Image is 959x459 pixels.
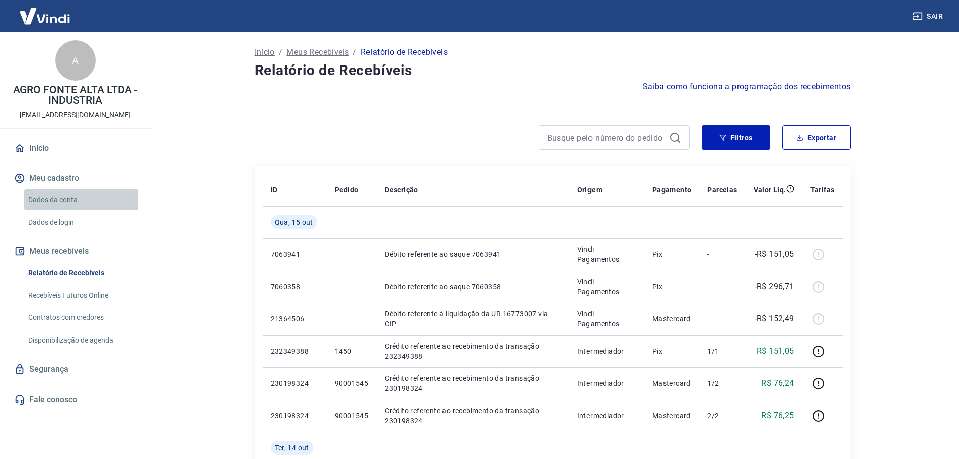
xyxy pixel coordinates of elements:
[12,358,138,380] a: Segurança
[275,217,313,227] span: Qua, 15 out
[12,240,138,263] button: Meus recebíveis
[385,406,561,426] p: Crédito referente ao recebimento da transação 230198324
[755,248,794,260] p: -R$ 151,05
[271,282,319,292] p: 7060358
[24,330,138,351] a: Disponibilização de agenda
[707,378,737,388] p: 1/2
[335,411,368,421] p: 90001545
[353,46,356,58] p: /
[707,249,737,259] p: -
[652,249,692,259] p: Pix
[24,307,138,328] a: Contratos com credores
[755,281,794,293] p: -R$ 296,71
[361,46,448,58] p: Relatório de Recebíveis
[20,110,131,120] p: [EMAIL_ADDRESS][DOMAIN_NAME]
[652,282,692,292] p: Pix
[757,345,794,357] p: R$ 151,05
[702,125,770,150] button: Filtros
[335,185,358,195] p: Pedido
[24,189,138,210] a: Dados da conta
[643,81,851,93] a: Saiba como funciona a programação dos recebimentos
[707,346,737,356] p: 1/1
[279,46,282,58] p: /
[55,40,96,81] div: A
[577,277,636,297] p: Vindi Pagamentos
[385,309,561,329] p: Débito referente à liquidação da UR 16773007 via CIP
[24,212,138,233] a: Dados de login
[271,411,319,421] p: 230198324
[577,411,636,421] p: Intermediador
[335,378,368,388] p: 90001545
[24,263,138,283] a: Relatório de Recebíveis
[652,185,692,195] p: Pagamento
[255,60,851,81] h4: Relatório de Recebíveis
[707,314,737,324] p: -
[385,373,561,394] p: Crédito referente ao recebimento da transação 230198324
[707,185,737,195] p: Parcelas
[271,346,319,356] p: 232349388
[271,378,319,388] p: 230198324
[385,185,418,195] p: Descrição
[12,1,78,31] img: Vindi
[577,309,636,329] p: Vindi Pagamentos
[911,7,947,26] button: Sair
[577,185,602,195] p: Origem
[12,167,138,189] button: Meu cadastro
[754,185,786,195] p: Valor Líq.
[577,378,636,388] p: Intermediador
[547,130,665,145] input: Busque pelo número do pedido
[652,346,692,356] p: Pix
[385,249,561,259] p: Débito referente ao saque 7063941
[810,185,835,195] p: Tarifas
[707,282,737,292] p: -
[255,46,275,58] a: Início
[271,249,319,259] p: 7063941
[385,282,561,292] p: Débito referente ao saque 7060358
[271,185,278,195] p: ID
[782,125,851,150] button: Exportar
[24,285,138,306] a: Recebíveis Futuros Online
[577,346,636,356] p: Intermediador
[286,46,349,58] a: Meus Recebíveis
[652,378,692,388] p: Mastercard
[335,346,368,356] p: 1450
[652,314,692,324] p: Mastercard
[577,244,636,265] p: Vindi Pagamentos
[12,388,138,411] a: Fale conosco
[761,377,794,389] p: R$ 76,24
[385,341,561,361] p: Crédito referente ao recebimento da transação 232349388
[271,314,319,324] p: 21364506
[707,411,737,421] p: 2/2
[275,443,309,453] span: Ter, 14 out
[755,313,794,325] p: -R$ 152,49
[8,85,142,106] p: AGRO FONTE ALTA LTDA - INDUSTRIA
[761,410,794,422] p: R$ 76,25
[12,137,138,159] a: Início
[652,411,692,421] p: Mastercard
